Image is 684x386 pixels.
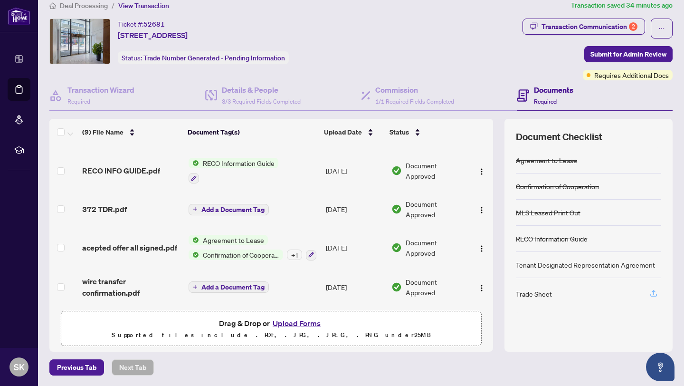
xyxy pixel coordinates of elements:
span: 372 TDR.pdf [82,203,127,215]
td: [DATE] [322,268,388,306]
h4: Details & People [222,84,301,96]
span: plus [193,285,198,289]
span: [STREET_ADDRESS] [118,29,188,41]
span: Required [67,98,90,105]
span: View Transaction [118,1,169,10]
span: Drag & Drop orUpload FormsSupported files include .PDF, .JPG, .JPEG, .PNG under25MB [61,311,481,347]
button: Add a Document Tag [189,204,269,215]
button: Transaction Communication2 [522,19,645,35]
span: Document Approved [406,277,466,298]
button: Next Tab [112,359,154,376]
button: Upload Forms [270,317,323,329]
th: Document Tag(s) [184,119,320,145]
img: IMG-W12383103_1.jpg [50,19,110,64]
div: + 1 [287,250,302,260]
div: Confirmation of Cooperation [516,181,599,192]
div: Status: [118,51,289,64]
span: home [49,2,56,9]
div: Transaction Communication [541,19,637,34]
div: MLS Leased Print Out [516,207,580,218]
img: Logo [478,284,485,292]
img: Document Status [391,282,402,292]
button: Logo [474,202,489,217]
span: RECO Information Guide [199,158,278,168]
img: logo [8,7,30,25]
span: Add a Document Tag [201,284,265,290]
div: Ticket #: [118,19,165,29]
img: Document Status [391,165,402,176]
span: ellipsis [658,25,665,32]
span: Document Approved [406,237,466,258]
span: Upload Date [324,127,362,137]
span: Document Approved [406,160,466,181]
span: plus [193,207,198,212]
button: Logo [474,163,489,178]
div: Agreement to Lease [516,155,577,165]
th: Upload Date [320,119,385,145]
td: [DATE] [322,150,388,191]
span: Confirmation of Cooperation [199,250,283,260]
span: Add a Document Tag [201,206,265,213]
div: RECO Information Guide [516,233,588,244]
img: Status Icon [189,250,199,260]
button: Logo [474,240,489,255]
span: Document Checklist [516,130,602,144]
button: Status IconAgreement to LeaseStatus IconConfirmation of Cooperation+1 [189,235,316,261]
h4: Commission [375,84,454,96]
span: SK [14,360,25,374]
div: Trade Sheet [516,289,552,299]
img: Status Icon [189,235,199,245]
img: Logo [478,168,485,175]
span: wire transfer confirmation.pdf [82,276,181,299]
span: Previous Tab [57,360,96,375]
span: RECO INFO GUIDE.pdf [82,165,160,176]
span: Requires Additional Docs [594,70,669,80]
td: [DATE] [322,227,388,268]
button: Submit for Admin Review [584,46,673,62]
span: 52681 [143,20,165,29]
button: Add a Document Tag [189,281,269,293]
span: acepted offer all signed.pdf [82,242,177,253]
img: Logo [478,206,485,214]
span: Status [389,127,409,137]
td: [DATE] [322,191,388,227]
span: Deal Processing [60,1,108,10]
button: Add a Document Tag [189,203,269,215]
span: Agreement to Lease [199,235,268,245]
th: Status [386,119,467,145]
h4: Documents [534,84,573,96]
img: Document Status [391,242,402,253]
span: Document Approved [406,199,466,220]
div: Tenant Designated Representation Agreement [516,260,655,270]
span: 3/3 Required Fields Completed [222,98,301,105]
button: Open asap [646,353,674,381]
span: Drag & Drop or [219,317,323,329]
span: 1/1 Required Fields Completed [375,98,454,105]
div: 2 [629,22,637,31]
span: Submit for Admin Review [590,47,666,62]
button: Logo [474,280,489,295]
img: Status Icon [189,158,199,168]
button: Previous Tab [49,359,104,376]
span: (9) File Name [82,127,123,137]
button: Status IconRECO Information Guide [189,158,278,183]
span: Required [534,98,557,105]
h4: Transaction Wizard [67,84,134,96]
img: Logo [478,245,485,252]
p: Supported files include .PDF, .JPG, .JPEG, .PNG under 25 MB [67,329,475,341]
span: Trade Number Generated - Pending Information [143,54,285,62]
th: (9) File Name [78,119,184,145]
img: Document Status [391,204,402,214]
